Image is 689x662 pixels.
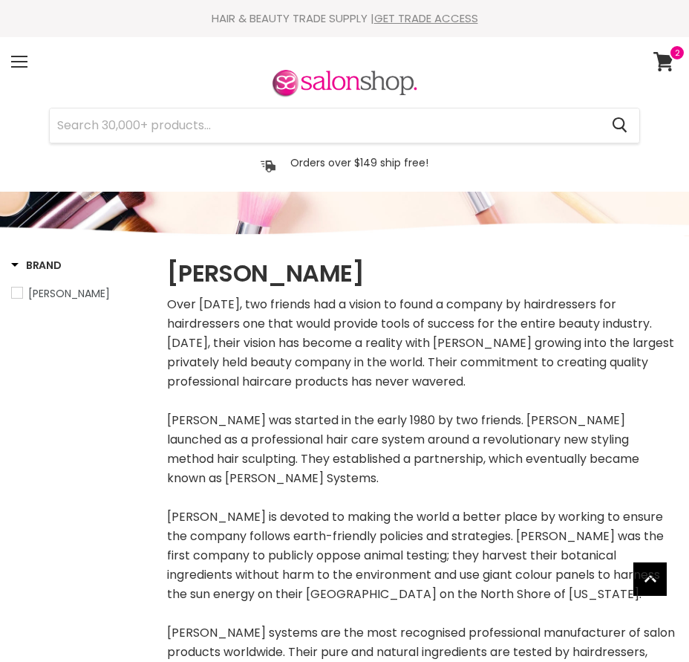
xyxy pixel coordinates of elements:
[290,156,428,169] p: Orders over $149 ship free!
[11,258,62,273] h3: Brand
[28,286,110,301] span: [PERSON_NAME]
[600,108,639,143] button: Search
[49,108,640,143] form: Product
[374,10,478,26] a: GET TRADE ACCESS
[11,285,148,302] a: Paul Mitchell
[50,108,600,143] input: Search
[167,258,678,289] h1: [PERSON_NAME]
